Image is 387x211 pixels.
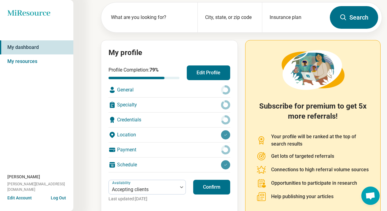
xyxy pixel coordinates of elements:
p: Your profile will be ranked at the top of search results [271,133,369,148]
div: Open chat [361,187,380,205]
button: Edit Profile [187,65,230,80]
div: Payment [109,143,230,157]
div: Credentials [109,113,230,127]
div: Schedule [109,157,230,172]
p: Get lots of targeted referrals [271,153,334,160]
p: Last updated: [DATE] [109,196,186,202]
button: Search [330,6,378,29]
h2: Subscribe for premium to get 5x more referrals! [256,101,369,126]
span: [PERSON_NAME] [7,174,40,180]
p: Connections to high referral volume sources [271,166,369,173]
p: Opportunities to participate in research [271,180,357,187]
div: Specialty [109,98,230,112]
button: Log Out [51,195,66,200]
button: Edit Account [7,195,32,201]
h2: My profile [109,48,230,58]
span: [PERSON_NAME][EMAIL_ADDRESS][DOMAIN_NAME] [7,181,73,192]
label: What are you looking for? [111,14,190,21]
span: 79 % [149,67,159,73]
label: Availability [112,181,132,185]
div: Location [109,128,230,142]
div: General [109,83,230,97]
p: Help publishing your articles [271,193,334,200]
div: Profile Completion: [109,66,179,79]
button: Confirm [193,180,230,194]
